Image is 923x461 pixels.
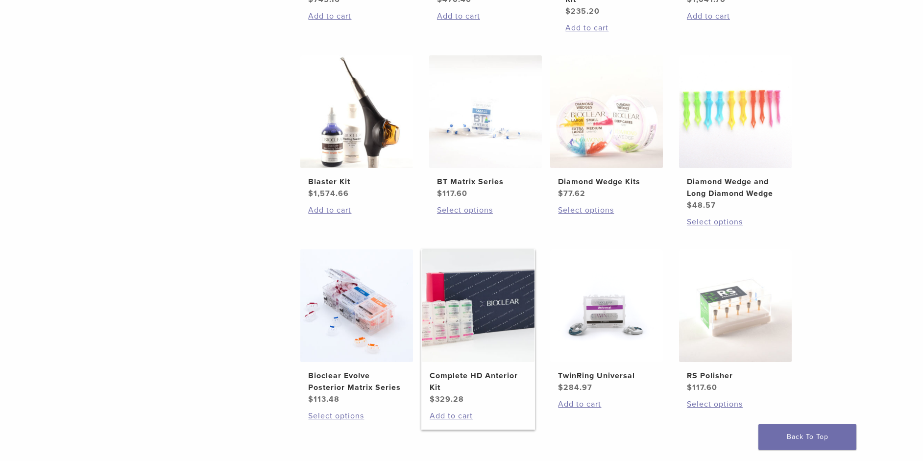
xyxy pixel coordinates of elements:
img: Bioclear Evolve Posterior Matrix Series [300,249,413,362]
a: Add to cart: “TwinRing Universal” [558,398,655,410]
bdi: 235.20 [565,6,600,16]
img: TwinRing Universal [550,249,663,362]
img: RS Polisher [679,249,792,362]
img: Diamond Wedge and Long Diamond Wedge [679,55,792,168]
bdi: 284.97 [558,383,592,392]
a: Diamond Wedge and Long Diamond WedgeDiamond Wedge and Long Diamond Wedge $48.57 [679,55,793,211]
h2: Blaster Kit [308,176,405,188]
bdi: 117.60 [437,189,467,198]
h2: Diamond Wedge Kits [558,176,655,188]
img: Diamond Wedge Kits [550,55,663,168]
h2: BT Matrix Series [437,176,534,188]
a: Select options for “RS Polisher” [687,398,784,410]
span: $ [687,383,692,392]
a: Add to cart: “HeatSync Kit” [687,10,784,22]
a: Add to cart: “Complete HD Anterior Kit” [430,410,527,422]
span: $ [308,189,314,198]
span: $ [308,394,314,404]
a: Select options for “Diamond Wedge and Long Diamond Wedge” [687,216,784,228]
span: $ [558,189,563,198]
a: Blaster KitBlaster Kit $1,574.66 [300,55,414,199]
a: Complete HD Anterior KitComplete HD Anterior Kit $329.28 [421,249,535,405]
bdi: 113.48 [308,394,340,404]
a: Select options for “BT Matrix Series” [437,204,534,216]
a: TwinRing UniversalTwinRing Universal $284.97 [550,249,664,393]
h2: Diamond Wedge and Long Diamond Wedge [687,176,784,199]
bdi: 329.28 [430,394,464,404]
bdi: 117.60 [687,383,717,392]
a: Back To Top [758,424,856,450]
bdi: 48.57 [687,200,716,210]
h2: Complete HD Anterior Kit [430,370,527,393]
bdi: 77.62 [558,189,585,198]
a: Select options for “Diamond Wedge Kits” [558,204,655,216]
a: Bioclear Evolve Posterior Matrix SeriesBioclear Evolve Posterior Matrix Series $113.48 [300,249,414,405]
h2: Bioclear Evolve Posterior Matrix Series [308,370,405,393]
a: Add to cart: “Blaster Kit” [308,204,405,216]
img: Blaster Kit [300,55,413,168]
bdi: 1,574.66 [308,189,349,198]
img: Complete HD Anterior Kit [422,249,534,362]
span: $ [558,383,563,392]
span: $ [565,6,571,16]
a: Add to cart: “Rockstar (RS) Polishing Kit” [565,22,662,34]
a: RS PolisherRS Polisher $117.60 [679,249,793,393]
span: $ [430,394,435,404]
a: Diamond Wedge KitsDiamond Wedge Kits $77.62 [550,55,664,199]
span: $ [437,189,442,198]
h2: RS Polisher [687,370,784,382]
h2: TwinRing Universal [558,370,655,382]
img: BT Matrix Series [429,55,542,168]
span: $ [687,200,692,210]
a: Add to cart: “Evolve All-in-One Kit” [308,10,405,22]
a: Add to cart: “Black Triangle (BT) Kit” [437,10,534,22]
a: BT Matrix SeriesBT Matrix Series $117.60 [429,55,543,199]
a: Select options for “Bioclear Evolve Posterior Matrix Series” [308,410,405,422]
